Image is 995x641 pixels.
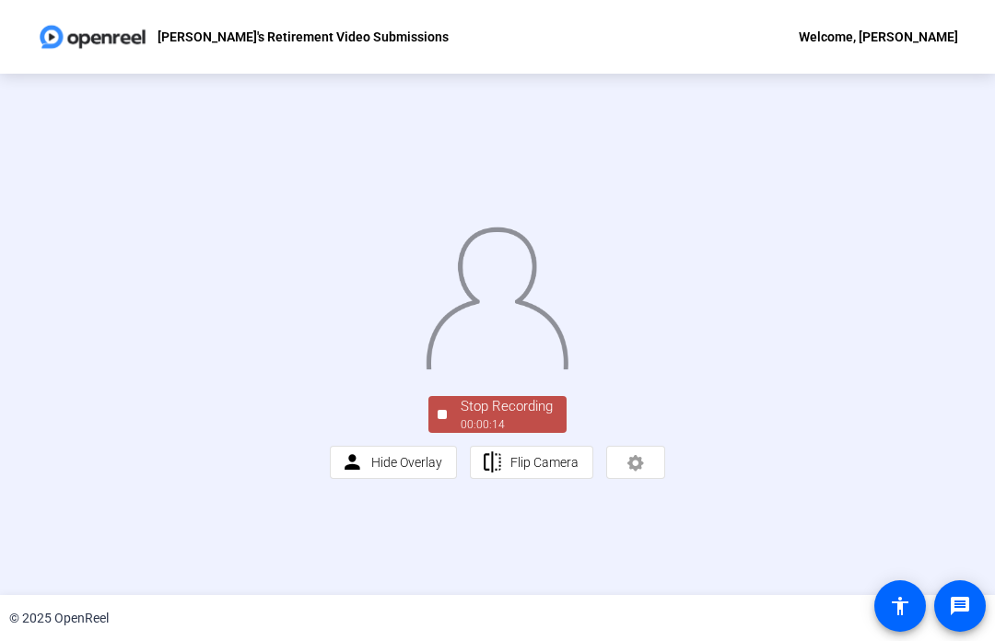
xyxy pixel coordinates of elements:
[461,396,553,417] div: Stop Recording
[889,595,911,617] mat-icon: accessibility
[425,218,569,369] img: overlay
[158,26,449,48] p: [PERSON_NAME]'s Retirement Video Submissions
[330,446,457,479] button: Hide Overlay
[949,595,971,617] mat-icon: message
[461,416,553,433] div: 00:00:14
[9,609,109,628] div: © 2025 OpenReel
[470,446,594,479] button: Flip Camera
[481,451,504,474] mat-icon: flip
[428,396,567,434] button: Stop Recording00:00:14
[341,451,364,474] mat-icon: person
[510,455,579,470] span: Flip Camera
[371,455,442,470] span: Hide Overlay
[799,26,958,48] div: Welcome, [PERSON_NAME]
[37,18,148,55] img: OpenReel logo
